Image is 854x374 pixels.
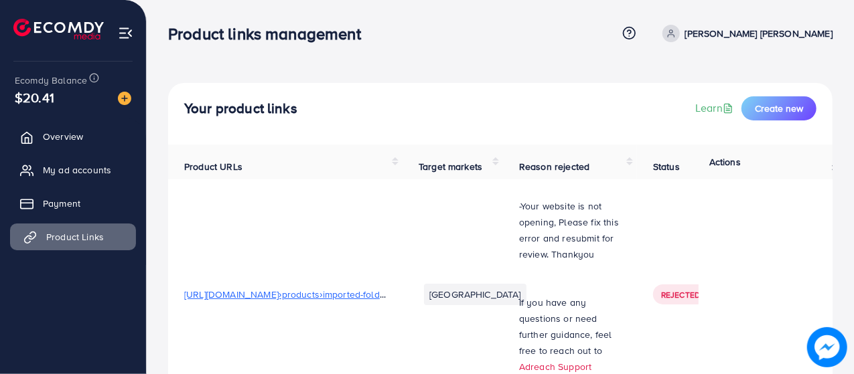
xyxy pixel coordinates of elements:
button: Create new [741,96,816,120]
span: Payment [43,197,80,210]
span: $20.41 [15,88,54,107]
img: image [807,327,847,367]
span: Rejected [661,289,700,300]
h4: Your product links [184,100,297,117]
a: My ad accounts [10,157,136,183]
a: Learn [695,100,736,116]
span: [URL][DOMAIN_NAME]›products›imported-folding-traveling-steam-iron [184,288,482,301]
span: Target markets [419,160,482,173]
span: Overview [43,130,83,143]
a: Payment [10,190,136,217]
a: Overview [10,123,136,150]
a: Product Links [10,223,136,250]
li: [GEOGRAPHIC_DATA] [424,284,526,305]
p: -Your website is not opening, Please fix this error and resubmit for review. Thankyou [519,198,621,262]
span: Create new [755,102,803,115]
img: logo [13,19,104,39]
a: [PERSON_NAME] [PERSON_NAME] [657,25,833,42]
span: Actions [709,155,741,169]
a: Adreach Support [519,360,591,373]
img: menu [118,25,133,41]
h3: Product links management [168,24,372,43]
span: Product URLs [184,160,242,173]
p: [PERSON_NAME] [PERSON_NAME] [685,25,833,41]
span: Ecomdy Balance [15,74,87,87]
span: My ad accounts [43,163,111,177]
span: Status [653,160,680,173]
span: Reason rejected [519,160,589,173]
span: Product Links [46,230,104,244]
img: image [118,92,131,105]
span: If you have any questions or need further guidance, feel free to reach out to [519,296,612,357]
